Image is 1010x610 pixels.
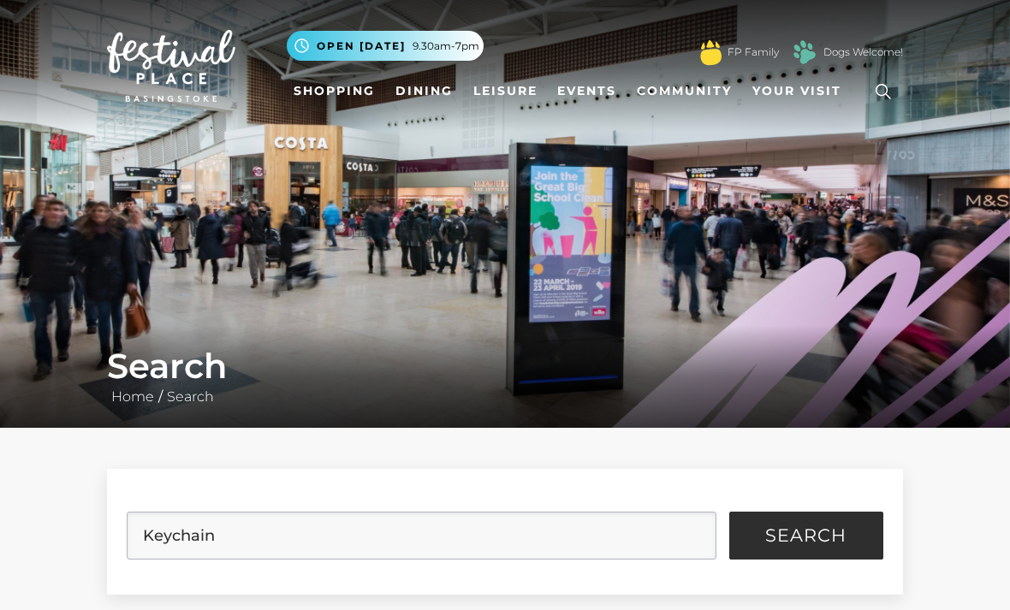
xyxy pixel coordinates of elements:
a: Community [630,75,739,107]
span: 9.30am-7pm [413,38,479,54]
span: Open [DATE] [317,38,406,54]
button: Open [DATE] 9.30am-7pm [287,31,484,61]
div: / [94,346,916,407]
span: Your Visit [752,82,841,100]
a: Home [107,388,158,405]
span: Search [765,527,847,544]
a: Your Visit [746,75,857,107]
a: Dining [389,75,460,107]
input: Search Site [127,512,716,560]
a: FP Family [728,44,779,60]
a: Shopping [287,75,382,107]
a: Search [163,388,218,405]
img: Festival Place Logo [107,30,235,102]
h1: Search [107,346,903,387]
a: Leisure [466,75,544,107]
a: Dogs Welcome! [823,44,903,60]
a: Events [550,75,623,107]
button: Search [729,512,883,560]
